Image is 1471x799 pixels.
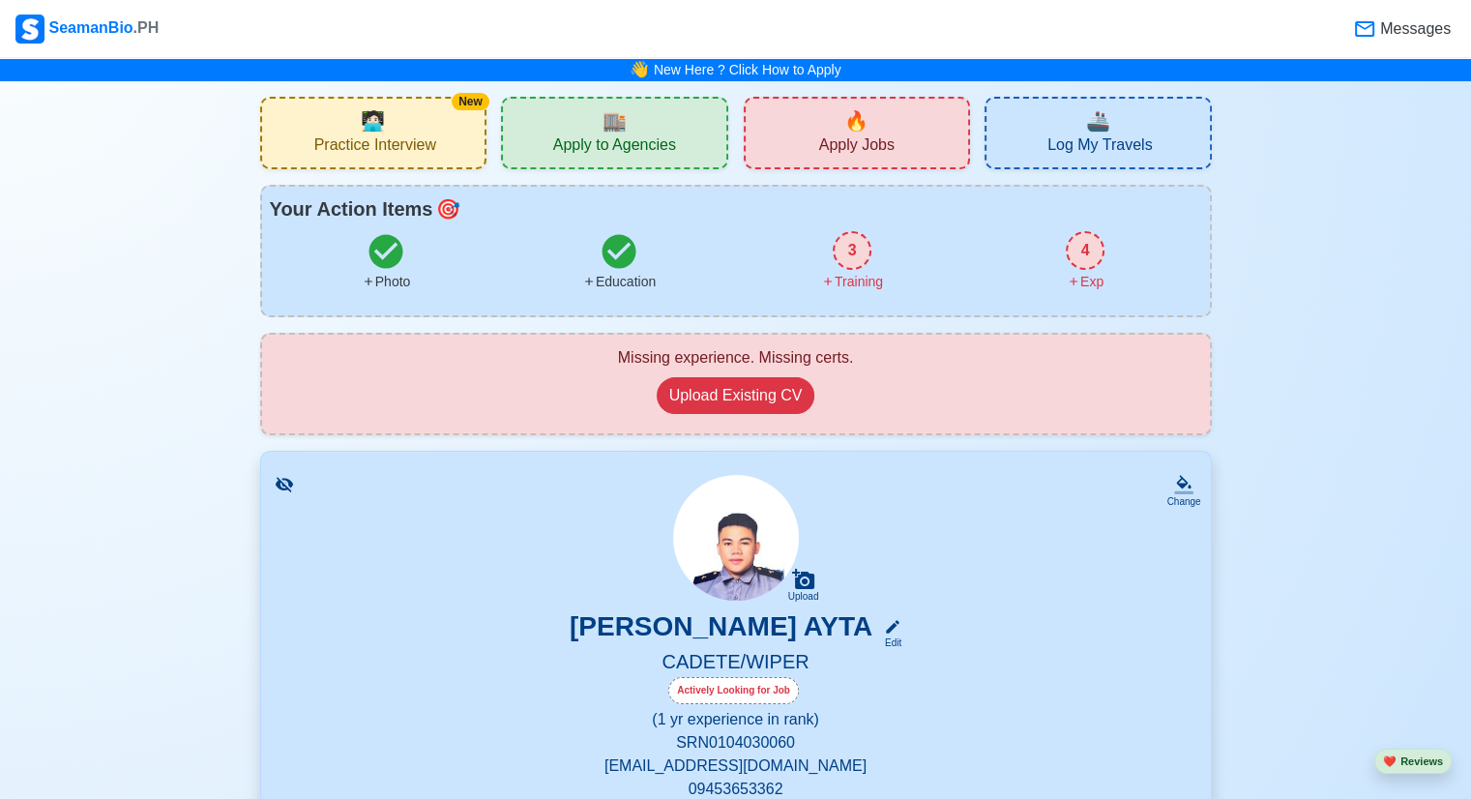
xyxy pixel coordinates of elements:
[788,591,819,603] div: Upload
[626,55,654,85] span: bell
[436,194,460,223] span: todo
[270,194,1202,223] div: Your Action Items
[553,135,676,160] span: Apply to Agencies
[833,231,871,270] div: 3
[314,135,436,160] span: Practice Interview
[844,106,868,135] span: new
[278,346,1194,370] div: Missing experience. Missing certs.
[1067,272,1103,292] div: Exp
[284,755,1188,778] p: [EMAIL_ADDRESS][DOMAIN_NAME]
[819,135,895,160] span: Apply Jobs
[1086,106,1110,135] span: travel
[1166,494,1200,509] div: Change
[570,610,872,650] h3: [PERSON_NAME] AYTA
[1047,135,1152,160] span: Log My Travels
[361,106,385,135] span: interview
[876,636,901,650] div: Edit
[657,377,815,414] button: Upload Existing CV
[15,15,44,44] img: Logo
[1374,749,1452,775] button: heartReviews
[133,19,160,36] span: .PH
[582,272,656,292] div: Education
[821,272,883,292] div: Training
[362,272,411,292] div: Photo
[15,15,159,44] div: SeamanBio
[284,650,1188,677] h5: CADETE/WIPER
[452,93,489,110] div: New
[603,106,627,135] span: agencies
[284,708,1188,731] p: (1 yr experience in rank)
[654,62,841,77] a: New Here ? Click How to Apply
[668,677,799,704] div: Actively Looking for Job
[1066,231,1104,270] div: 4
[284,731,1188,755] p: SRN 0104030060
[1376,17,1451,41] span: Messages
[1383,755,1397,767] span: heart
